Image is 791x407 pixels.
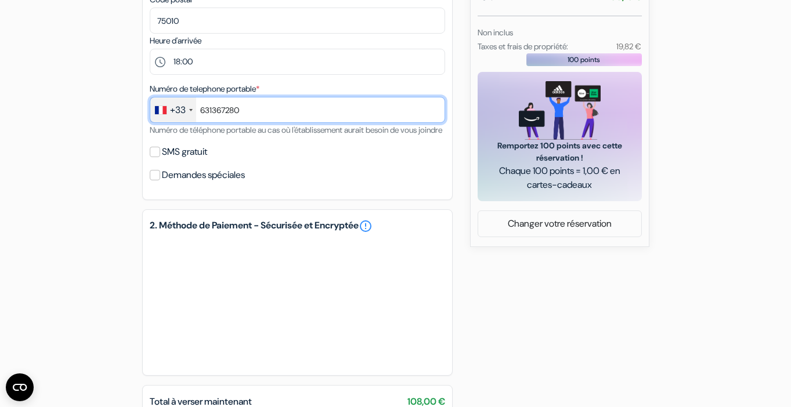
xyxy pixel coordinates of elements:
div: +33 [170,103,186,117]
small: Numéro de téléphone portable au cas où l'établissement aurait besoin de vous joindre [150,125,442,135]
input: 6 12 34 56 78 [150,97,445,123]
label: SMS gratuit [162,144,207,160]
div: France: +33 [150,97,196,122]
small: 19,82 € [616,41,641,52]
small: Non inclus [478,27,513,38]
small: Taxes et frais de propriété: [478,41,568,52]
iframe: Cadre de saisie sécurisé pour le paiement [147,235,447,368]
img: gift_card_hero_new.png [519,81,601,140]
label: Numéro de telephone portable [150,83,259,95]
h5: 2. Méthode de Paiement - Sécurisée et Encryptée [150,219,445,233]
a: error_outline [359,219,373,233]
span: Remportez 100 points avec cette réservation ! [492,140,628,164]
label: Demandes spéciales [162,167,245,183]
span: 100 points [568,54,600,65]
a: Changer votre réservation [478,213,641,235]
label: Heure d'arrivée [150,35,201,47]
span: Chaque 100 points = 1,00 € en cartes-cadeaux [492,164,628,192]
button: Ouvrir le widget CMP [6,373,34,401]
